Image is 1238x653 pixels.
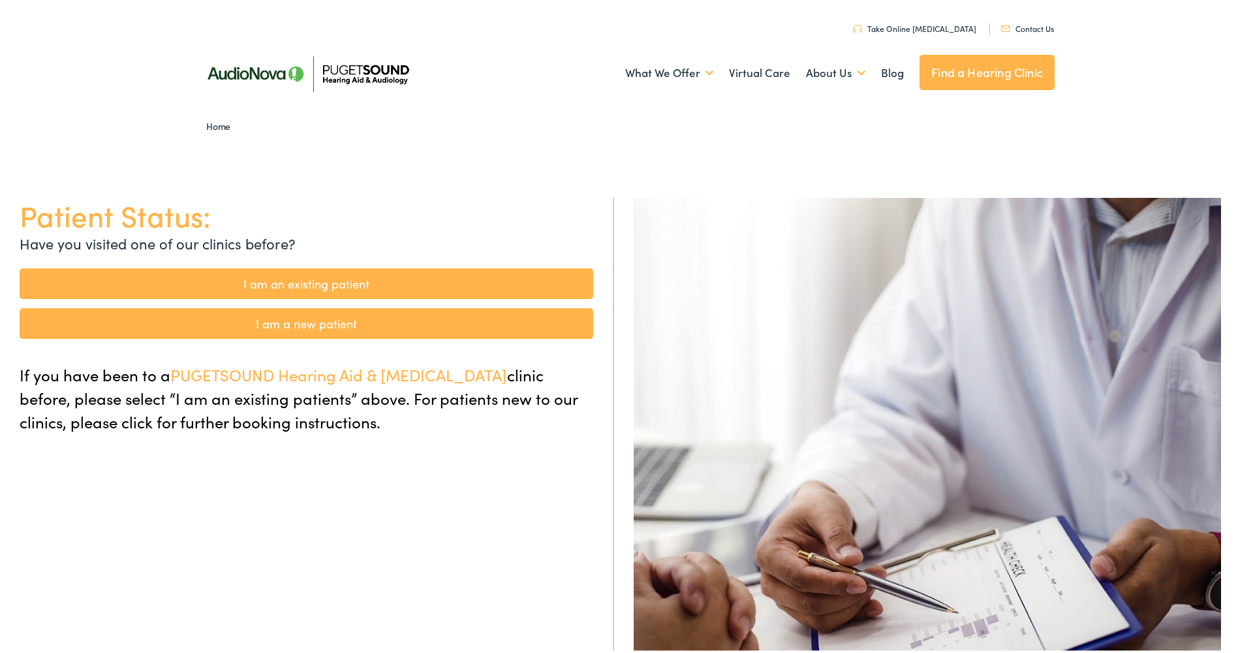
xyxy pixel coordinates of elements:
[625,46,713,95] a: What We Offer
[1001,23,1010,29] img: utility icon
[20,266,593,296] a: I am an existing patient
[806,46,865,95] a: About Us
[729,46,790,95] a: Virtual Care
[206,117,237,130] a: Home
[20,360,593,431] p: If you have been to a clinic before, please select “I am an existing patients” above. For patient...
[20,230,593,251] p: Have you visited one of our clinics before?
[853,20,976,31] a: Take Online [MEDICAL_DATA]
[881,46,904,95] a: Blog
[20,306,593,336] a: I am a new patient
[920,52,1055,88] a: Find a Hearing Clinic
[170,361,507,383] span: PUGETSOUND Hearing Aid & [MEDICAL_DATA]
[853,22,862,30] img: utility icon
[20,195,593,230] h1: Patient Status:
[1001,20,1054,31] a: Contact Us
